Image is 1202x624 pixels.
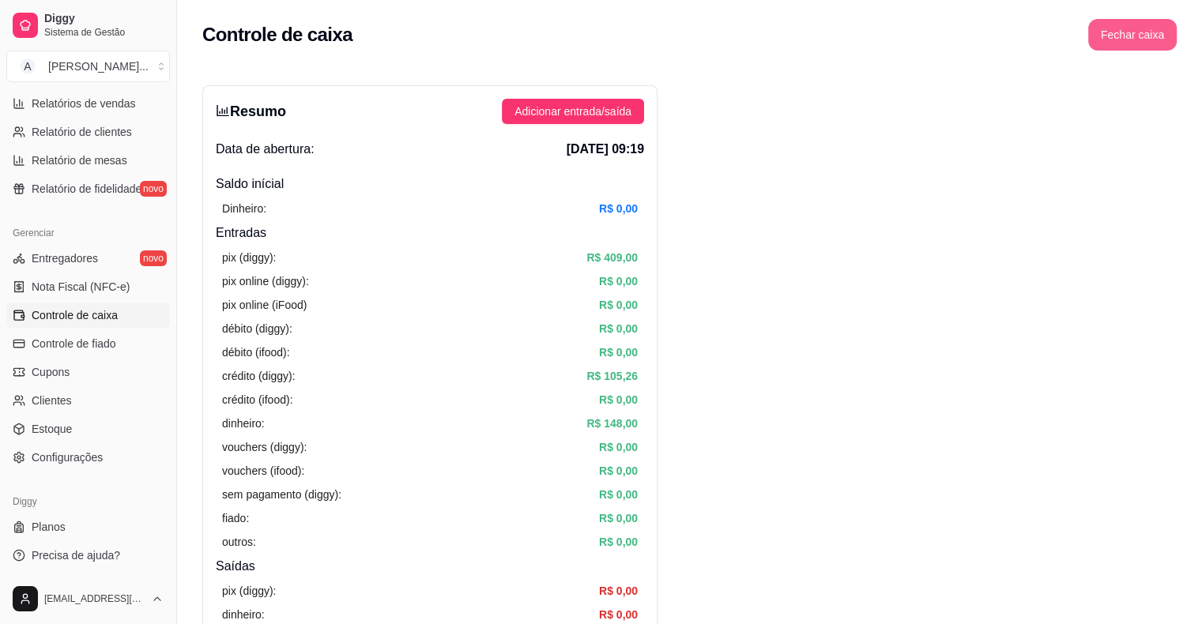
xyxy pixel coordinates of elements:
[1088,19,1177,51] button: Fechar caixa
[32,449,103,465] span: Configurações
[567,140,644,159] span: [DATE] 09:19
[599,462,638,479] article: R$ 0,00
[32,336,116,351] span: Controle de fiado
[44,12,164,26] span: Diggy
[216,100,286,122] h3: Resumo
[222,249,276,266] article: pix (diggy):
[216,224,644,242] h4: Entradas
[599,486,638,503] article: R$ 0,00
[599,320,638,337] article: R$ 0,00
[599,509,638,527] article: R$ 0,00
[32,519,66,535] span: Planos
[222,367,296,385] article: crédito (diggy):
[32,307,118,323] span: Controle de caixa
[502,99,644,124] button: Adicionar entrada/saída
[6,6,170,44] a: DiggySistema de Gestão
[32,547,120,563] span: Precisa de ajuda?
[6,220,170,246] div: Gerenciar
[222,509,249,527] article: fiado:
[6,359,170,385] a: Cupons
[20,58,36,74] span: A
[599,606,638,623] article: R$ 0,00
[514,103,631,120] span: Adicionar entrada/saída
[222,533,256,551] article: outros:
[32,364,70,380] span: Cupons
[6,91,170,116] a: Relatórios de vendas
[32,279,130,295] span: Nota Fiscal (NFC-e)
[222,273,309,290] article: pix online (diggy):
[6,331,170,356] a: Controle de fiado
[202,22,352,47] h2: Controle de caixa
[599,273,638,290] article: R$ 0,00
[586,367,638,385] article: R$ 105,26
[586,415,638,432] article: R$ 148,00
[222,296,307,314] article: pix online (iFood)
[48,58,149,74] div: [PERSON_NAME] ...
[222,462,304,479] article: vouchers (ifood):
[6,51,170,82] button: Select a team
[6,176,170,201] a: Relatório de fidelidadenovo
[6,388,170,413] a: Clientes
[222,344,290,361] article: débito (ifood):
[6,119,170,145] a: Relatório de clientes
[6,246,170,271] a: Entregadoresnovo
[6,514,170,539] a: Planos
[32,393,72,408] span: Clientes
[6,489,170,514] div: Diggy
[6,543,170,568] a: Precisa de ajuda?
[599,200,638,217] article: R$ 0,00
[44,592,145,605] span: [EMAIL_ADDRESS][DOMAIN_NAME]
[222,320,292,337] article: débito (diggy):
[32,124,132,140] span: Relatório de clientes
[6,148,170,173] a: Relatório de mesas
[32,421,72,437] span: Estoque
[599,344,638,361] article: R$ 0,00
[222,200,266,217] article: Dinheiro:
[6,445,170,470] a: Configurações
[599,438,638,456] article: R$ 0,00
[599,582,638,600] article: R$ 0,00
[6,274,170,299] a: Nota Fiscal (NFC-e)
[599,533,638,551] article: R$ 0,00
[216,175,644,194] h4: Saldo inícial
[32,250,98,266] span: Entregadores
[6,580,170,618] button: [EMAIL_ADDRESS][DOMAIN_NAME]
[599,296,638,314] article: R$ 0,00
[32,152,127,168] span: Relatório de mesas
[222,582,276,600] article: pix (diggy):
[6,416,170,442] a: Estoque
[586,249,638,266] article: R$ 409,00
[222,415,265,432] article: dinheiro:
[222,438,307,456] article: vouchers (diggy):
[599,391,638,408] article: R$ 0,00
[222,486,341,503] article: sem pagamento (diggy):
[6,303,170,328] a: Controle de caixa
[44,26,164,39] span: Sistema de Gestão
[222,391,292,408] article: crédito (ifood):
[32,181,141,197] span: Relatório de fidelidade
[32,96,136,111] span: Relatórios de vendas
[216,103,230,118] span: bar-chart
[216,557,644,576] h4: Saídas
[222,606,265,623] article: dinheiro:
[216,140,315,159] span: Data de abertura:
